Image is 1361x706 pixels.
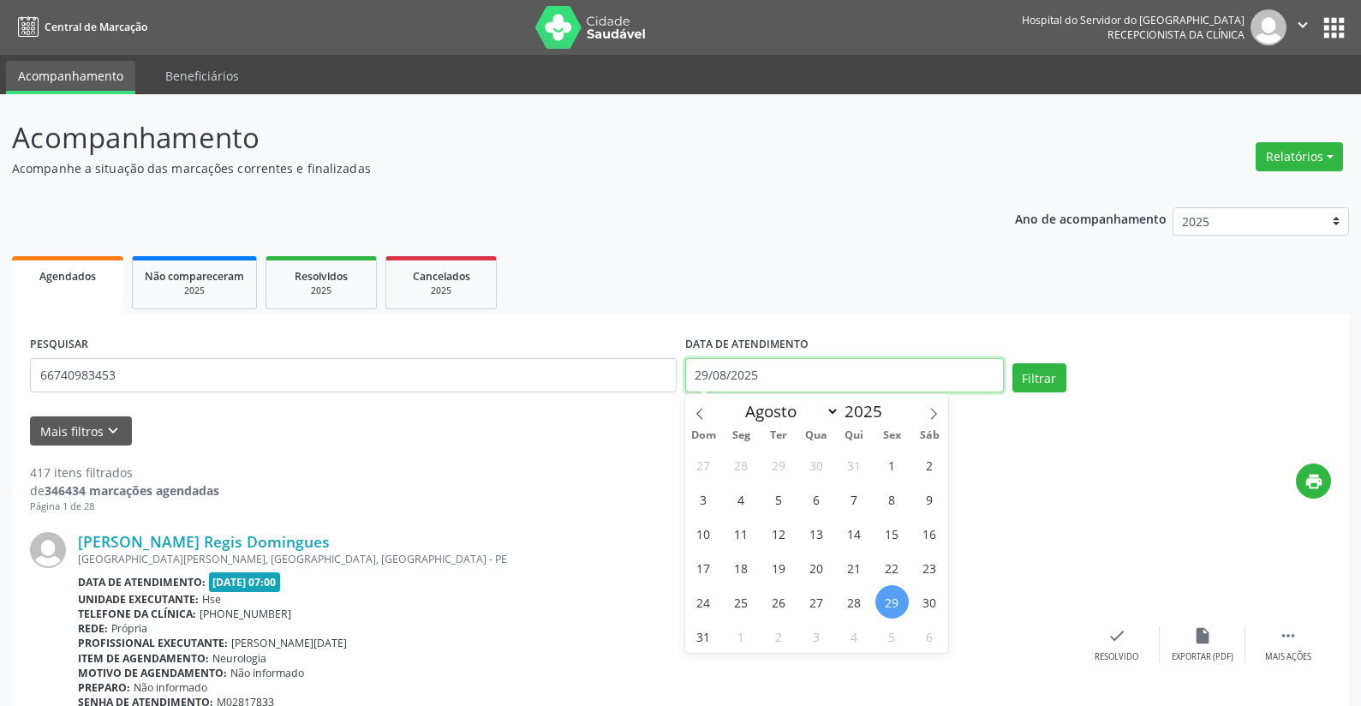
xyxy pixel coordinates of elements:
span: Recepcionista da clínica [1107,27,1245,42]
span: Não compareceram [145,269,244,284]
i:  [1279,626,1298,645]
div: Mais ações [1265,651,1311,663]
span: Agosto 24, 2025 [687,585,720,619]
span: Não informado [134,680,207,695]
span: Setembro 4, 2025 [838,619,871,653]
span: Agosto 3, 2025 [687,482,720,516]
p: Acompanhamento [12,117,948,159]
span: Setembro 3, 2025 [800,619,833,653]
span: Agosto 19, 2025 [762,551,796,584]
span: Qua [797,430,835,441]
input: Nome, código do beneficiário ou CPF [30,358,677,392]
img: img [30,532,66,568]
b: Profissional executante: [78,636,228,650]
span: Cancelados [413,269,470,284]
span: Agosto 7, 2025 [838,482,871,516]
span: Agosto 25, 2025 [725,585,758,619]
a: Beneficiários [153,61,251,91]
div: 2025 [278,284,364,297]
b: Item de agendamento: [78,651,209,666]
span: Julho 31, 2025 [838,448,871,482]
span: [PHONE_NUMBER] [200,607,291,621]
span: Agosto 15, 2025 [875,517,909,550]
span: Agosto 10, 2025 [687,517,720,550]
img: img [1251,9,1286,45]
span: Agosto 30, 2025 [913,585,946,619]
span: Dom [685,430,723,441]
span: Agosto 26, 2025 [762,585,796,619]
div: [GEOGRAPHIC_DATA][PERSON_NAME], [GEOGRAPHIC_DATA], [GEOGRAPHIC_DATA] - PE [78,552,1074,566]
button: print [1296,464,1331,499]
span: Setembro 6, 2025 [913,619,946,653]
span: Agosto 2, 2025 [913,448,946,482]
span: Agosto 9, 2025 [913,482,946,516]
span: Agosto 22, 2025 [875,551,909,584]
span: Agendados [39,269,96,284]
b: Unidade executante: [78,592,199,607]
span: [DATE] 07:00 [209,572,281,592]
span: Agosto 23, 2025 [913,551,946,584]
label: PESQUISAR [30,332,88,358]
span: Agosto 18, 2025 [725,551,758,584]
b: Rede: [78,621,108,636]
span: Agosto 14, 2025 [838,517,871,550]
span: Própria [111,621,147,636]
b: Preparo: [78,680,130,695]
span: Setembro 5, 2025 [875,619,909,653]
span: Julho 28, 2025 [725,448,758,482]
span: Setembro 1, 2025 [725,619,758,653]
span: Agosto 20, 2025 [800,551,833,584]
span: Setembro 2, 2025 [762,619,796,653]
span: Agosto 12, 2025 [762,517,796,550]
span: Agosto 6, 2025 [800,482,833,516]
i: print [1304,472,1323,491]
span: Agosto 8, 2025 [875,482,909,516]
i:  [1293,15,1312,34]
select: Month [737,399,840,423]
a: [PERSON_NAME] Regis Domingues [78,532,330,551]
input: Selecione um intervalo [685,358,1004,392]
div: 2025 [398,284,484,297]
b: Data de atendimento: [78,575,206,589]
span: Sáb [910,430,948,441]
p: Ano de acompanhamento [1015,207,1167,229]
div: 2025 [145,284,244,297]
button:  [1286,9,1319,45]
i: insert_drive_file [1193,626,1212,645]
span: Sex [873,430,910,441]
span: Agosto 4, 2025 [725,482,758,516]
span: Julho 27, 2025 [687,448,720,482]
span: Agosto 28, 2025 [838,585,871,619]
a: Central de Marcação [12,13,147,41]
div: Exportar (PDF) [1172,651,1233,663]
i: check [1107,626,1126,645]
label: DATA DE ATENDIMENTO [685,332,809,358]
span: [PERSON_NAME][DATE] [231,636,347,650]
button: Mais filtroskeyboard_arrow_down [30,416,132,446]
span: Não informado [230,666,304,680]
div: Página 1 de 28 [30,500,219,514]
strong: 346434 marcações agendadas [45,482,219,499]
span: Agosto 16, 2025 [913,517,946,550]
span: Agosto 11, 2025 [725,517,758,550]
div: Hospital do Servidor do [GEOGRAPHIC_DATA] [1022,13,1245,27]
input: Year [839,400,896,422]
b: Motivo de agendamento: [78,666,227,680]
span: Central de Marcação [45,20,147,34]
span: Julho 29, 2025 [762,448,796,482]
span: Agosto 17, 2025 [687,551,720,584]
span: Julho 30, 2025 [800,448,833,482]
button: Relatórios [1256,142,1343,171]
span: Neurologia [212,651,266,666]
span: Qui [835,430,873,441]
span: Agosto 21, 2025 [838,551,871,584]
span: Seg [722,430,760,441]
div: 417 itens filtrados [30,464,219,482]
span: Resolvidos [295,269,348,284]
div: de [30,482,219,500]
b: Telefone da clínica: [78,607,196,621]
i: keyboard_arrow_down [104,422,122,440]
span: Agosto 31, 2025 [687,619,720,653]
p: Acompanhe a situação das marcações correntes e finalizadas [12,159,948,177]
a: Acompanhamento [6,61,135,94]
